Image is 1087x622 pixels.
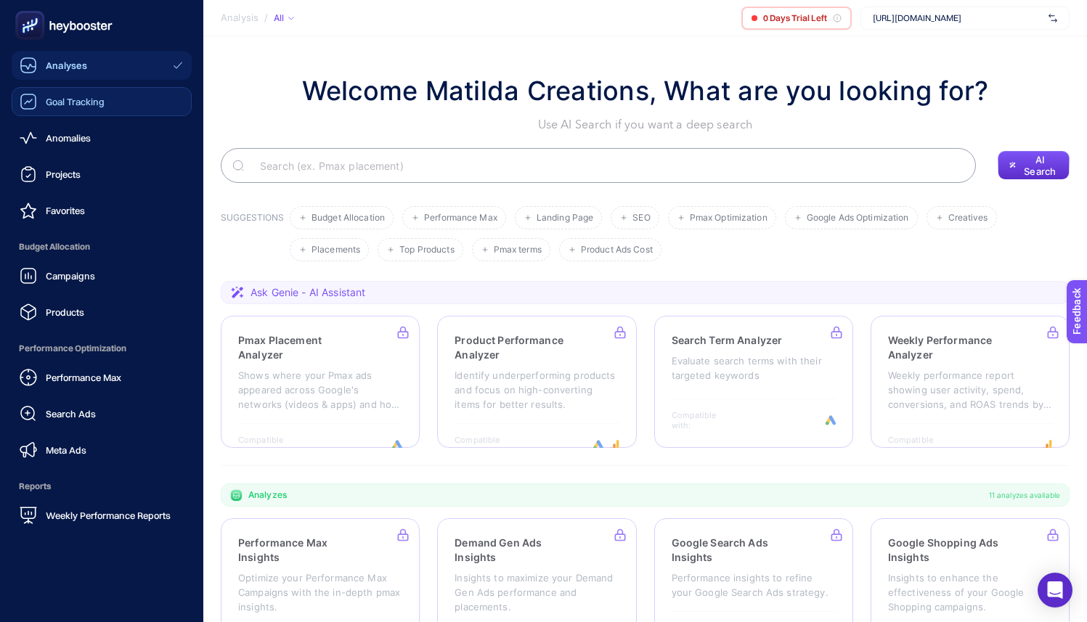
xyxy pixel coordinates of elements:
[248,145,964,186] input: Search
[998,151,1070,180] button: AI Search
[46,510,171,521] span: Weekly Performance Reports
[763,12,827,24] span: 0 Days Trial Left
[873,12,1043,24] span: [URL][DOMAIN_NAME]
[654,316,853,448] a: Search Term AnalyzerEvaluate search terms with their targeted keywordsCompatible with:
[399,245,454,255] span: Top Products
[274,12,294,24] div: All
[264,12,268,23] span: /
[807,213,909,224] span: Google Ads Optimization
[424,213,497,224] span: Performance Max
[46,205,85,216] span: Favorites
[248,489,287,501] span: Analyzes
[46,408,96,420] span: Search Ads
[12,501,192,530] a: Weekly Performance Reports
[312,213,385,224] span: Budget Allocation
[1049,11,1057,25] img: svg%3e
[46,372,121,383] span: Performance Max
[12,87,192,116] a: Goal Tracking
[46,270,95,282] span: Campaigns
[12,196,192,225] a: Favorites
[437,316,636,448] a: Product Performance AnalyzerIdentify underperforming products and focus on high-converting items ...
[46,444,86,456] span: Meta Ads
[46,132,91,144] span: Anomalies
[12,160,192,189] a: Projects
[9,4,55,16] span: Feedback
[46,96,105,107] span: Goal Tracking
[537,213,593,224] span: Landing Page
[12,51,192,80] a: Analyses
[989,489,1060,501] span: 11 analyzes available
[221,12,258,24] span: Analysis
[12,399,192,428] a: Search Ads
[1022,154,1058,177] span: AI Search
[690,213,768,224] span: Pmax Optimization
[12,232,192,261] span: Budget Allocation
[12,261,192,290] a: Campaigns
[251,285,365,300] span: Ask Genie - AI Assistant
[221,316,420,448] a: Pmax Placement AnalyzerShows where your Pmax ads appeared across Google's networks (videos & apps...
[12,298,192,327] a: Products
[302,71,988,110] h1: Welcome Matilda Creations, What are you looking for?
[12,363,192,392] a: Performance Max
[46,60,87,71] span: Analyses
[12,435,192,465] a: Meta Ads
[46,168,81,180] span: Projects
[581,245,653,255] span: Product Ads Cost
[1038,573,1072,607] div: Open Intercom Messenger
[312,245,360,255] span: Placements
[302,116,988,134] p: Use AI Search if you want a deep search
[871,316,1070,448] a: Weekly Performance AnalyzerWeekly performance report showing user activity, spend, conversions, a...
[632,213,650,224] span: SEO
[12,123,192,152] a: Anomalies
[494,245,542,255] span: Pmax terms
[948,213,988,224] span: Creatives
[12,334,192,363] span: Performance Optimization
[221,212,284,261] h3: SUGGESTIONS
[12,472,192,501] span: Reports
[46,306,84,318] span: Products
